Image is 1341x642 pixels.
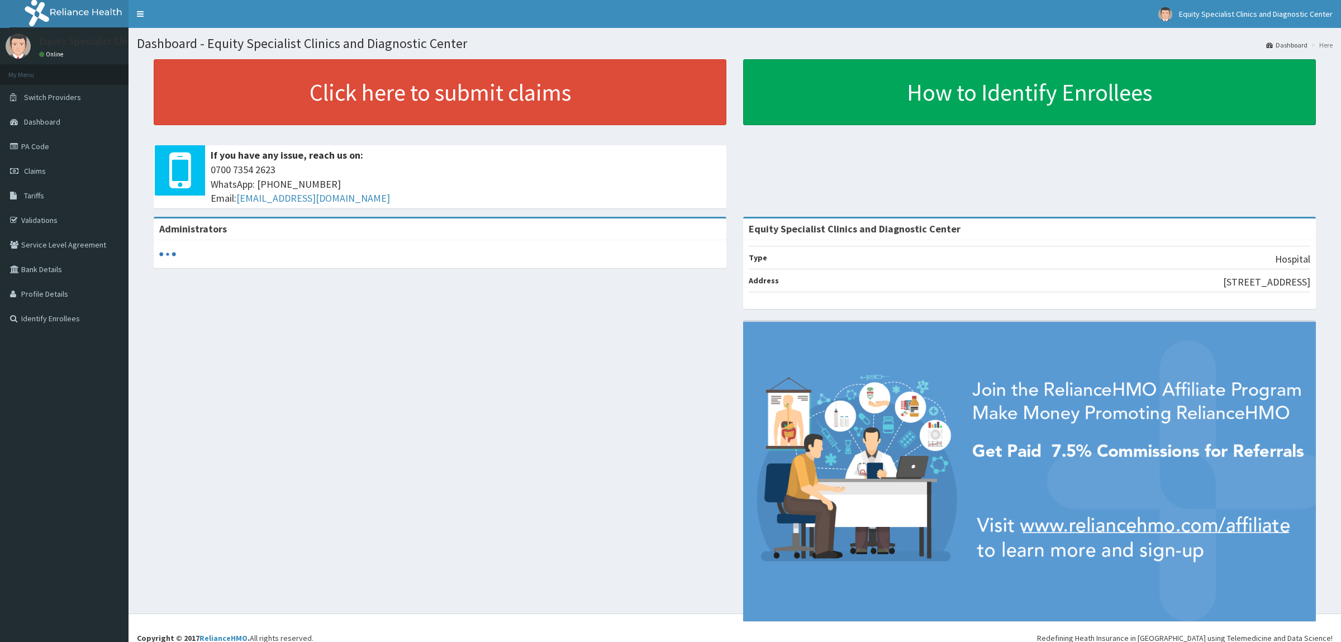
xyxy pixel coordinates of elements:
[154,59,726,125] a: Click here to submit claims
[749,222,960,235] strong: Equity Specialist Clinics and Diagnostic Center
[1275,252,1310,267] p: Hospital
[6,34,31,59] img: User Image
[743,322,1316,621] img: provider-team-banner.png
[749,275,779,286] b: Address
[236,192,390,205] a: [EMAIL_ADDRESS][DOMAIN_NAME]
[743,59,1316,125] a: How to Identify Enrollees
[211,149,363,161] b: If you have any issue, reach us on:
[1266,40,1307,50] a: Dashboard
[1223,275,1310,289] p: [STREET_ADDRESS]
[24,191,44,201] span: Tariffs
[24,117,60,127] span: Dashboard
[24,166,46,176] span: Claims
[1158,7,1172,21] img: User Image
[24,92,81,102] span: Switch Providers
[159,246,176,263] svg: audio-loading
[39,36,241,46] p: Equity Specialist Clinics and Diagnostic Center
[749,253,767,263] b: Type
[137,36,1333,51] h1: Dashboard - Equity Specialist Clinics and Diagnostic Center
[159,222,227,235] b: Administrators
[39,50,66,58] a: Online
[1309,40,1333,50] li: Here
[211,163,721,206] span: 0700 7354 2623 WhatsApp: [PHONE_NUMBER] Email:
[1179,9,1333,19] span: Equity Specialist Clinics and Diagnostic Center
